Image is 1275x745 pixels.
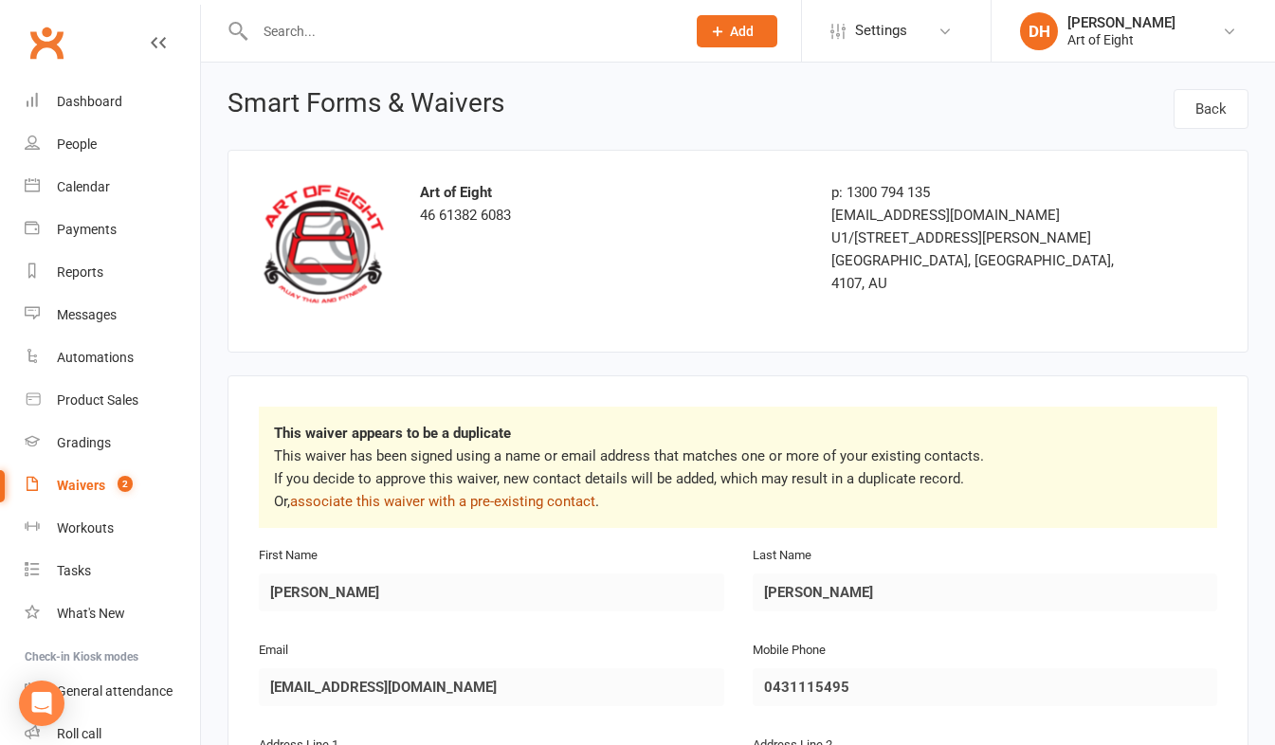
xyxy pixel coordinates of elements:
span: Settings [855,9,907,52]
a: Calendar [25,166,200,209]
strong: Art of Eight [420,184,492,201]
a: People [25,123,200,166]
div: [GEOGRAPHIC_DATA], [GEOGRAPHIC_DATA], 4107, AU [831,249,1132,295]
a: General attendance kiosk mode [25,670,200,713]
div: 46 61382 6083 [420,181,803,227]
a: Clubworx [23,19,70,66]
a: associate this waiver with a pre-existing contact [290,493,595,510]
a: Waivers 2 [25,464,200,507]
div: Open Intercom Messenger [19,681,64,726]
a: Messages [25,294,200,336]
a: Workouts [25,507,200,550]
div: [PERSON_NAME] [1067,14,1175,31]
a: Reports [25,251,200,294]
div: DH [1020,12,1058,50]
div: Calendar [57,179,110,194]
label: Mobile Phone [753,641,826,661]
div: Waivers [57,478,105,493]
div: p: 1300 794 135 [831,181,1132,204]
span: 2 [118,476,133,492]
div: Dashboard [57,94,122,109]
a: What's New [25,592,200,635]
div: Automations [57,350,134,365]
div: People [57,136,97,152]
label: First Name [259,546,318,566]
button: Add [697,15,777,47]
div: General attendance [57,683,173,699]
a: Back [1174,89,1248,129]
div: Reports [57,264,103,280]
label: Last Name [753,546,811,566]
div: Gradings [57,435,111,450]
div: [EMAIL_ADDRESS][DOMAIN_NAME] [831,204,1132,227]
a: Product Sales [25,379,200,422]
div: Product Sales [57,392,138,408]
a: Tasks [25,550,200,592]
img: image1569551807.png [259,181,392,307]
span: Add [730,24,754,39]
div: U1/[STREET_ADDRESS][PERSON_NAME] [831,227,1132,249]
input: Search... [249,18,672,45]
a: Dashboard [25,81,200,123]
a: Gradings [25,422,200,464]
div: Payments [57,222,117,237]
div: Workouts [57,520,114,536]
label: Email [259,641,288,661]
div: Roll call [57,726,101,741]
a: Payments [25,209,200,251]
div: Messages [57,307,117,322]
div: What's New [57,606,125,621]
strong: This waiver appears to be a duplicate [274,425,511,442]
h1: Smart Forms & Waivers [228,89,504,123]
div: Tasks [57,563,91,578]
a: Automations [25,336,200,379]
p: This waiver has been signed using a name or email address that matches one or more of your existi... [274,445,1202,513]
div: Art of Eight [1067,31,1175,48]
